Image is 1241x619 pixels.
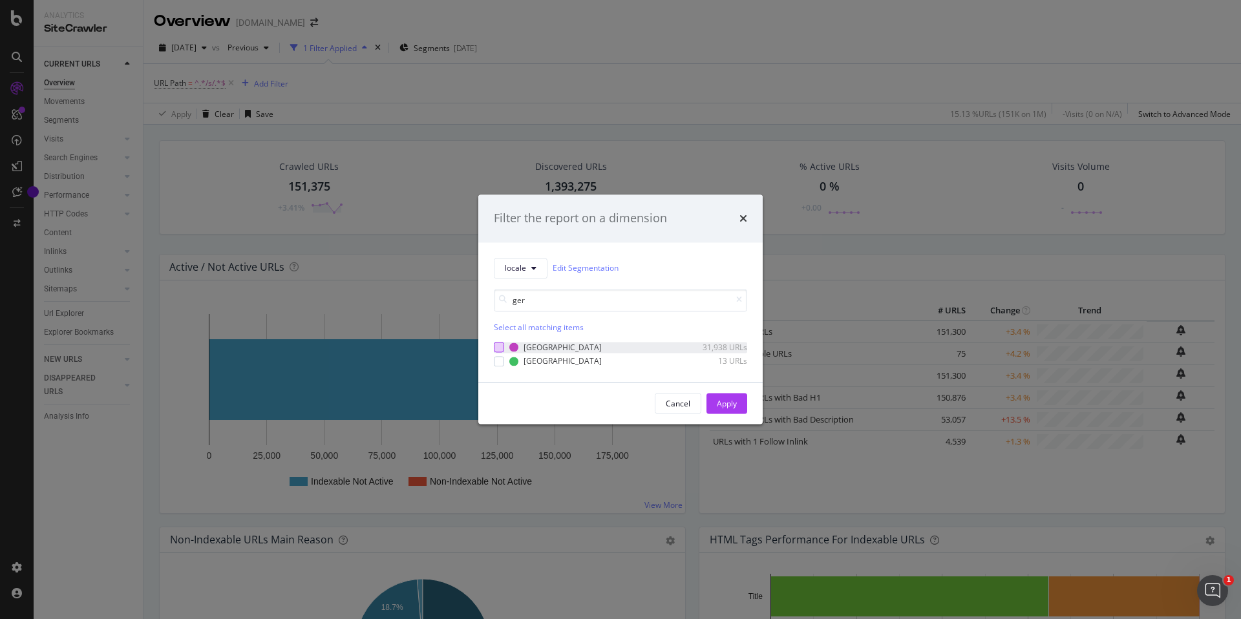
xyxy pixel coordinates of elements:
div: 31,938 URLs [684,342,747,353]
div: modal [478,194,763,424]
iframe: Intercom live chat [1197,575,1228,606]
div: times [739,210,747,227]
span: locale [505,263,526,274]
a: Edit Segmentation [553,262,619,275]
button: locale [494,258,547,278]
button: Apply [706,393,747,414]
input: Search [494,289,747,311]
div: Cancel [666,398,690,409]
div: [GEOGRAPHIC_DATA] [524,355,602,366]
div: Select all matching items [494,322,747,333]
div: 13 URLs [684,355,747,366]
div: Apply [717,398,737,409]
div: [GEOGRAPHIC_DATA] [524,342,602,353]
div: Filter the report on a dimension [494,210,667,227]
button: Cancel [655,393,701,414]
span: 1 [1224,575,1234,585]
